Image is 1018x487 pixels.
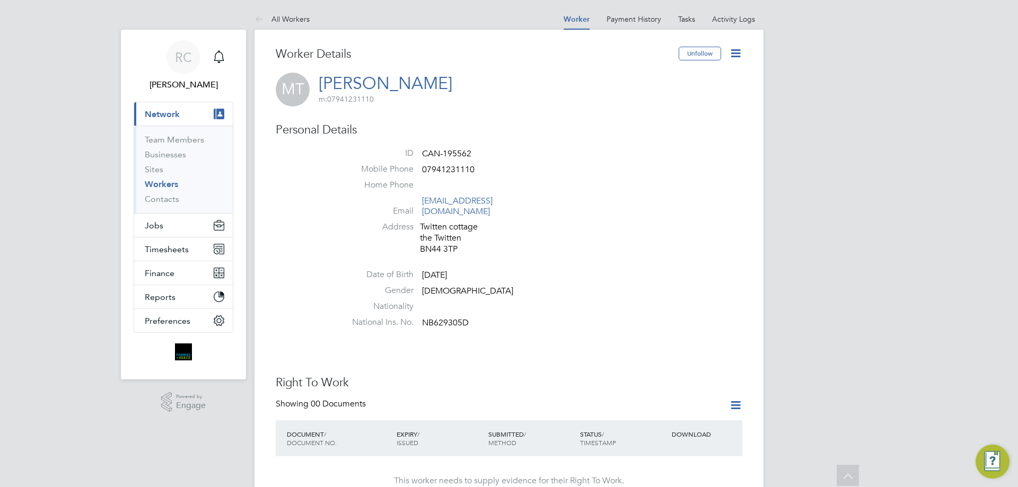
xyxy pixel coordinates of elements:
span: Engage [176,401,206,410]
a: Tasks [678,14,695,24]
div: Network [134,126,233,213]
span: 00 Documents [311,399,366,409]
a: Team Members [145,135,204,145]
h3: Worker Details [276,47,679,62]
span: / [324,430,326,438]
span: Finance [145,268,174,278]
a: Contacts [145,194,179,204]
label: Address [339,222,414,233]
nav: Main navigation [121,30,246,379]
span: Robyn Clarke [134,78,233,91]
h3: Personal Details [276,122,742,138]
span: 07941231110 [319,94,374,104]
label: Nationality [339,301,414,312]
label: Email [339,206,414,217]
span: Powered by [176,392,206,401]
span: NB629305D [422,317,469,328]
label: National Ins. No. [339,317,414,328]
span: / [602,430,604,438]
span: CAN-195562 [422,148,471,159]
button: Unfollow [679,47,721,60]
a: Go to home page [134,343,233,360]
button: Preferences [134,309,233,332]
img: bromak-logo-retina.png [175,343,192,360]
a: [EMAIL_ADDRESS][DOMAIN_NAME] [422,196,493,217]
a: All Workers [254,14,310,24]
a: RC[PERSON_NAME] [134,40,233,91]
div: Showing [276,399,368,410]
span: TIMESTAMP [580,438,616,447]
button: Network [134,102,233,126]
span: METHOD [488,438,516,447]
button: Timesheets [134,237,233,261]
span: ISSUED [397,438,418,447]
a: Payment History [607,14,661,24]
span: MT [276,73,310,107]
div: EXPIRY [394,424,486,452]
button: Finance [134,261,233,285]
div: Twitten cottage the Twitten BN44 3TP [420,222,521,254]
span: Reports [145,292,175,302]
div: SUBMITTED [486,424,577,452]
span: [DEMOGRAPHIC_DATA] [422,286,513,296]
span: Jobs [145,220,163,231]
div: DOCUMENT [284,424,394,452]
span: m: [319,94,327,104]
a: Worker [564,15,590,24]
span: Preferences [145,316,190,326]
a: Businesses [145,149,186,160]
h3: Right To Work [276,375,742,391]
a: Sites [145,164,163,174]
a: Workers [145,179,178,189]
label: Date of Birth [339,269,414,280]
span: DOCUMENT NO. [287,438,337,447]
label: Gender [339,285,414,296]
span: RC [175,50,192,64]
button: Reports [134,285,233,308]
span: Network [145,109,180,119]
label: ID [339,148,414,159]
label: Home Phone [339,180,414,191]
span: / [524,430,526,438]
button: Engage Resource Center [976,445,1010,479]
button: Jobs [134,214,233,237]
div: STATUS [577,424,669,452]
span: 07941231110 [422,164,475,175]
div: DOWNLOAD [669,424,742,444]
span: / [417,430,419,438]
div: This worker needs to supply evidence for their Right To Work. [286,475,732,486]
span: [DATE] [422,270,447,281]
a: Activity Logs [712,14,755,24]
a: Powered byEngage [161,392,206,412]
label: Mobile Phone [339,164,414,175]
span: Timesheets [145,244,189,254]
a: [PERSON_NAME] [319,73,452,94]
